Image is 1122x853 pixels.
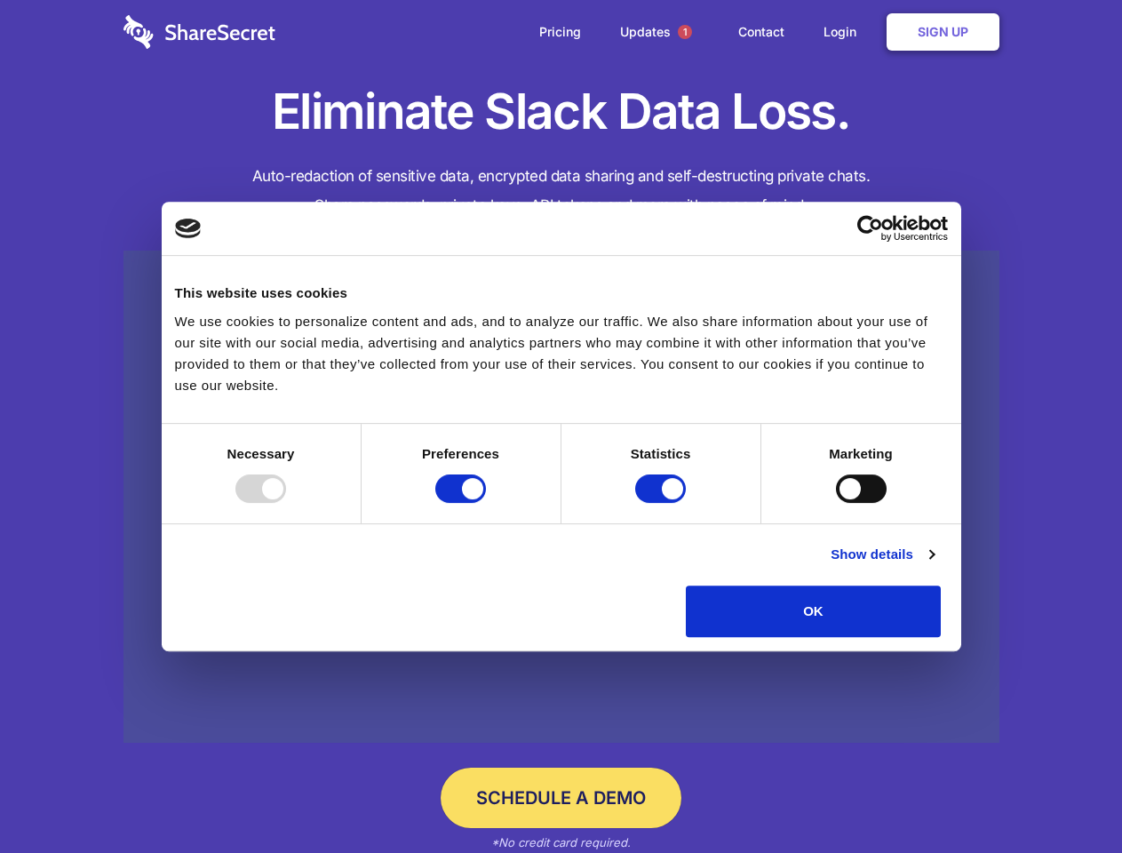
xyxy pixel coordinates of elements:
a: Schedule a Demo [441,768,681,828]
h4: Auto-redaction of sensitive data, encrypted data sharing and self-destructing private chats. Shar... [123,162,999,220]
a: Contact [720,4,802,60]
div: This website uses cookies [175,283,948,304]
strong: Necessary [227,446,295,461]
a: Pricing [521,4,599,60]
a: Login [806,4,883,60]
strong: Preferences [422,446,499,461]
strong: Statistics [631,446,691,461]
em: *No credit card required. [491,835,631,849]
span: 1 [678,25,692,39]
h1: Eliminate Slack Data Loss. [123,80,999,144]
strong: Marketing [829,446,893,461]
a: Wistia video thumbnail [123,251,999,744]
a: Usercentrics Cookiebot - opens in a new window [792,215,948,242]
button: OK [686,586,941,637]
a: Sign Up [887,13,999,51]
img: logo [175,219,202,238]
a: Show details [831,544,934,565]
div: We use cookies to personalize content and ads, and to analyze our traffic. We also share informat... [175,311,948,396]
img: logo-wordmark-white-trans-d4663122ce5f474addd5e946df7df03e33cb6a1c49d2221995e7729f52c070b2.svg [123,15,275,49]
